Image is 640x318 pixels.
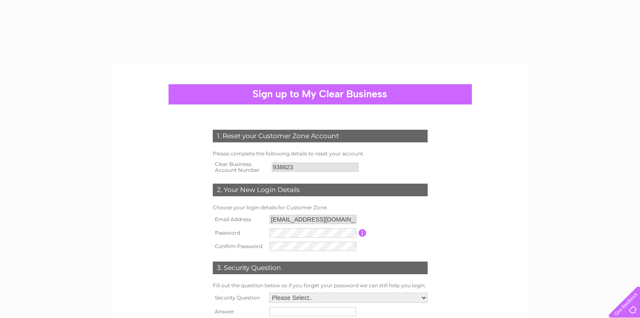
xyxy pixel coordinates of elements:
th: Email Address [211,213,268,226]
div: 1. Reset your Customer Zone Account [213,130,428,142]
th: Security Question [211,291,267,305]
input: Information [359,229,367,237]
div: 2. Your New Login Details [213,184,428,196]
div: 3. Security Question [213,262,428,274]
th: Password [211,226,268,240]
th: Confirm Password [211,240,268,253]
td: Choose your login details for Customer Zone. [211,203,430,213]
th: Clear Business Account Number [211,159,270,176]
td: Please complete the following details to reset your account. [211,149,430,159]
td: Fill out the question below so if you forget your password we can still help you login. [211,281,430,291]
